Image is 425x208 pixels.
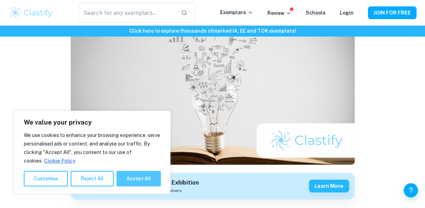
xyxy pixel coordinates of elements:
[24,171,68,186] button: Customise
[24,118,161,127] p: We value your privacy
[14,111,170,194] div: We value your privacy
[267,9,291,17] p: Review
[306,10,326,16] a: Schools
[116,171,161,186] button: Accept All
[78,3,175,23] input: Search for any exemplars...
[340,10,354,16] a: Login
[71,23,355,165] img: 35 TOK Exhibition Prompts cover image
[368,6,416,19] button: JOIN FOR FREE
[309,180,349,192] button: Learn more
[9,6,54,20] img: Clastify logo
[24,131,161,165] p: We use cookies to enhance your browsing experience, serve personalised ads or content, and analys...
[44,158,76,164] a: Cookie Policy
[71,171,114,186] button: Reject All
[71,173,355,199] a: Get feedback on yourTOK ExhibitionMarked only by official IB examinersLearn more
[220,9,253,16] p: Exemplars
[1,27,424,35] h6: Click here to explore thousands of marked IA, EE and TOK exemplars !
[404,183,418,197] button: Help and Feedback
